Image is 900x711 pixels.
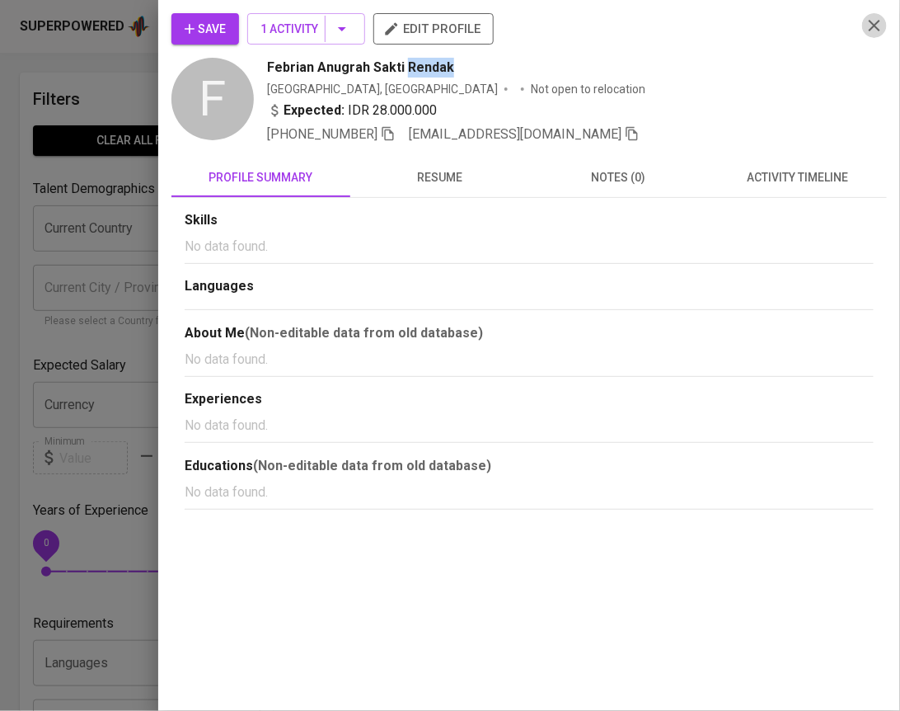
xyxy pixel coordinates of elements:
[171,58,254,140] div: F
[267,81,498,97] div: [GEOGRAPHIC_DATA], [GEOGRAPHIC_DATA]
[373,13,494,45] button: edit profile
[245,325,483,341] b: (Non-editable data from old database)
[185,323,874,343] div: About Me
[185,350,874,370] p: No data found.
[185,416,874,436] p: No data found.
[267,58,454,78] span: Febrian Anugrah Sakti Rendak
[185,277,874,296] div: Languages
[181,167,340,188] span: profile summary
[185,211,874,230] div: Skills
[185,19,226,40] span: Save
[284,101,345,120] b: Expected:
[409,126,621,142] span: [EMAIL_ADDRESS][DOMAIN_NAME]
[718,167,877,188] span: activity timeline
[253,458,491,473] b: (Non-editable data from old database)
[373,21,494,35] a: edit profile
[267,101,437,120] div: IDR 28.000.000
[260,19,352,40] span: 1 Activity
[247,13,365,45] button: 1 Activity
[531,81,645,97] p: Not open to relocation
[360,167,519,188] span: resume
[171,13,239,45] button: Save
[539,167,698,188] span: notes (0)
[267,126,377,142] span: [PHONE_NUMBER]
[185,237,874,257] p: No data found.
[387,18,480,40] span: edit profile
[185,390,874,409] div: Experiences
[185,456,874,476] div: Educations
[185,483,874,502] p: No data found.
